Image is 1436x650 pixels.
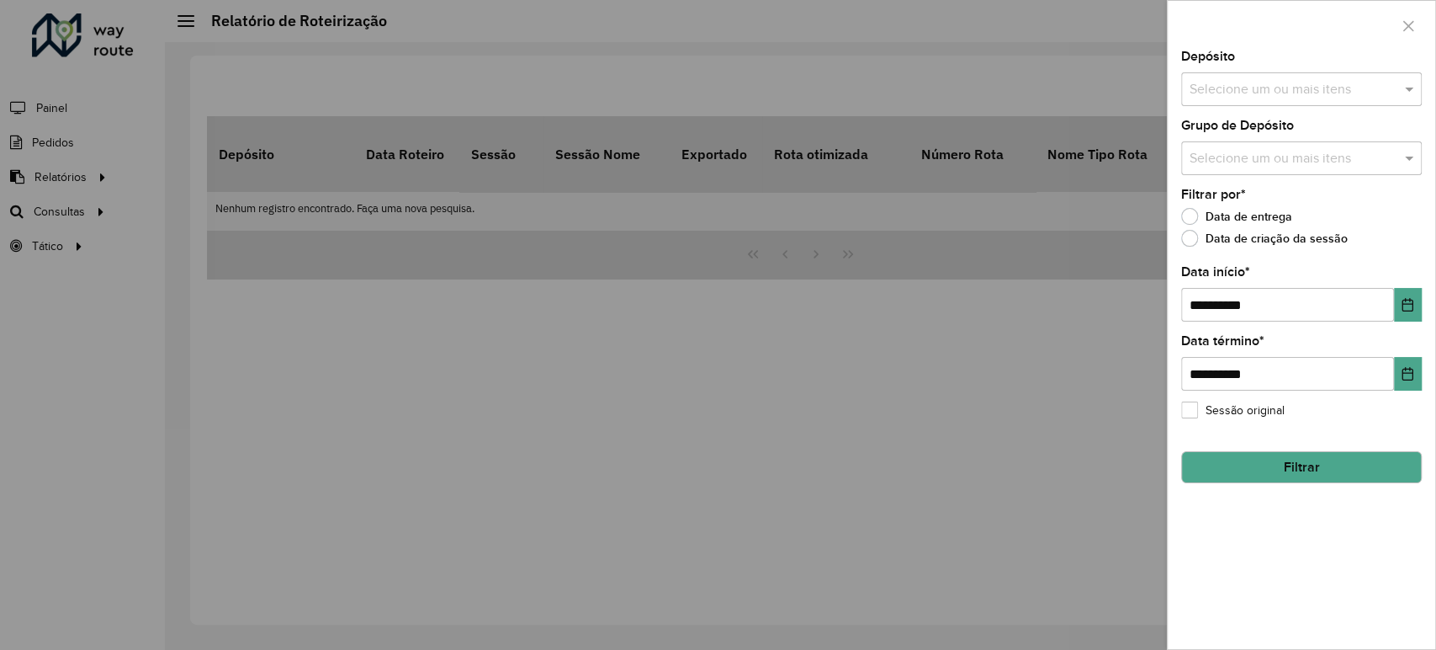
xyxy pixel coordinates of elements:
label: Filtrar por [1181,184,1246,205]
button: Choose Date [1394,288,1422,322]
label: Data término [1181,331,1264,351]
label: Sessão original [1181,402,1285,419]
label: Depósito [1181,46,1235,67]
label: Data início [1181,262,1250,282]
label: Data de criação da sessão [1181,230,1348,247]
button: Choose Date [1394,357,1422,391]
label: Grupo de Depósito [1181,115,1294,136]
button: Filtrar [1181,451,1422,483]
label: Data de entrega [1181,208,1292,225]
